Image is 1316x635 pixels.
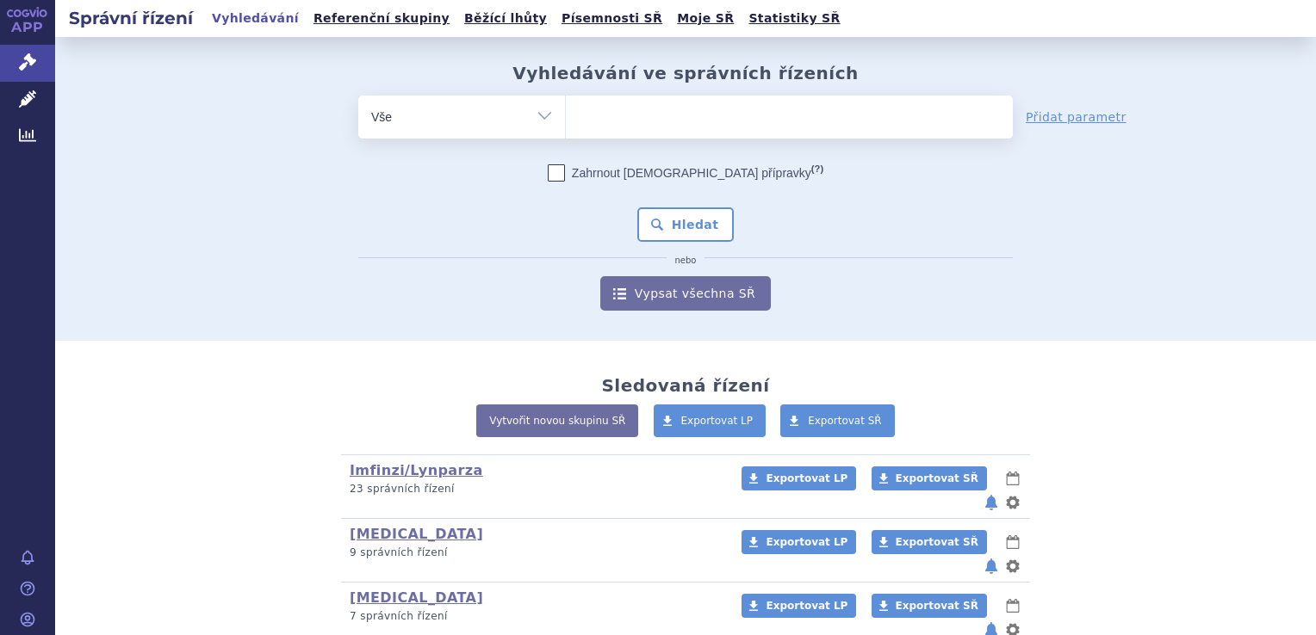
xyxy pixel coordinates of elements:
[512,63,859,83] h2: Vyhledávání ve správních řízeních
[743,7,845,30] a: Statistiky SŘ
[742,466,856,490] a: Exportovat LP
[896,472,978,484] span: Exportovat SŘ
[780,404,895,437] a: Exportovat SŘ
[681,415,754,427] span: Exportovat LP
[742,530,856,554] a: Exportovat LP
[667,256,705,266] i: nebo
[811,163,823,175] abbr: (?)
[983,492,1000,513] button: notifikace
[808,415,882,427] span: Exportovat SŘ
[308,7,455,30] a: Referenční skupiny
[872,466,987,490] a: Exportovat SŘ
[742,594,856,618] a: Exportovat LP
[556,7,667,30] a: Písemnosti SŘ
[766,536,847,548] span: Exportovat LP
[872,530,987,554] a: Exportovat SŘ
[1004,532,1021,552] button: lhůty
[350,546,719,560] p: 9 správních řízení
[896,600,978,612] span: Exportovat SŘ
[1026,108,1127,126] a: Přidat parametr
[654,404,767,437] a: Exportovat LP
[896,536,978,548] span: Exportovat SŘ
[350,609,719,624] p: 7 správních řízení
[207,7,304,30] a: Vyhledávání
[548,164,823,182] label: Zahrnout [DEMOGRAPHIC_DATA] přípravky
[872,594,987,618] a: Exportovat SŘ
[1004,556,1021,576] button: nastavení
[476,404,638,437] a: Vytvořit novou skupinu SŘ
[600,276,771,311] a: Vypsat všechna SŘ
[350,589,483,606] a: [MEDICAL_DATA]
[1004,468,1021,489] button: lhůty
[350,526,483,542] a: [MEDICAL_DATA]
[1004,595,1021,616] button: lhůty
[350,482,719,496] p: 23 správních řízení
[766,600,847,612] span: Exportovat LP
[983,556,1000,576] button: notifikace
[459,7,552,30] a: Běžící lhůty
[1004,492,1021,513] button: nastavení
[350,462,483,478] a: Imfinzi/Lynparza
[637,207,735,242] button: Hledat
[601,375,769,396] h2: Sledovaná řízení
[672,7,739,30] a: Moje SŘ
[766,472,847,484] span: Exportovat LP
[55,6,207,30] h2: Správní řízení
